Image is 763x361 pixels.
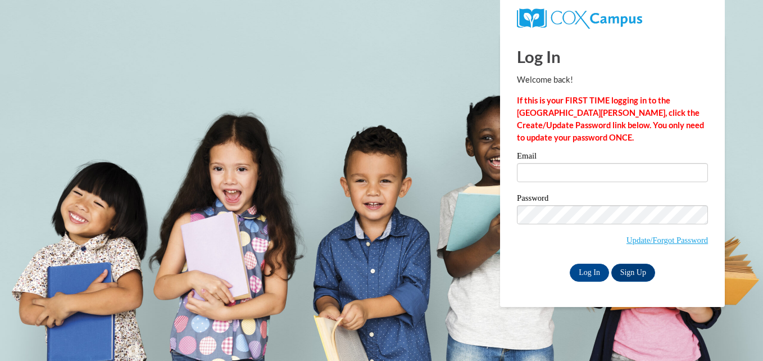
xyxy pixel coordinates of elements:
[517,96,704,142] strong: If this is your FIRST TIME logging in to the [GEOGRAPHIC_DATA][PERSON_NAME], click the Create/Upd...
[517,152,708,163] label: Email
[517,8,642,29] img: COX Campus
[517,74,708,86] p: Welcome back!
[570,264,609,282] input: Log In
[626,236,708,245] a: Update/Forgot Password
[517,13,642,22] a: COX Campus
[517,45,708,68] h1: Log In
[611,264,655,282] a: Sign Up
[517,194,708,205] label: Password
